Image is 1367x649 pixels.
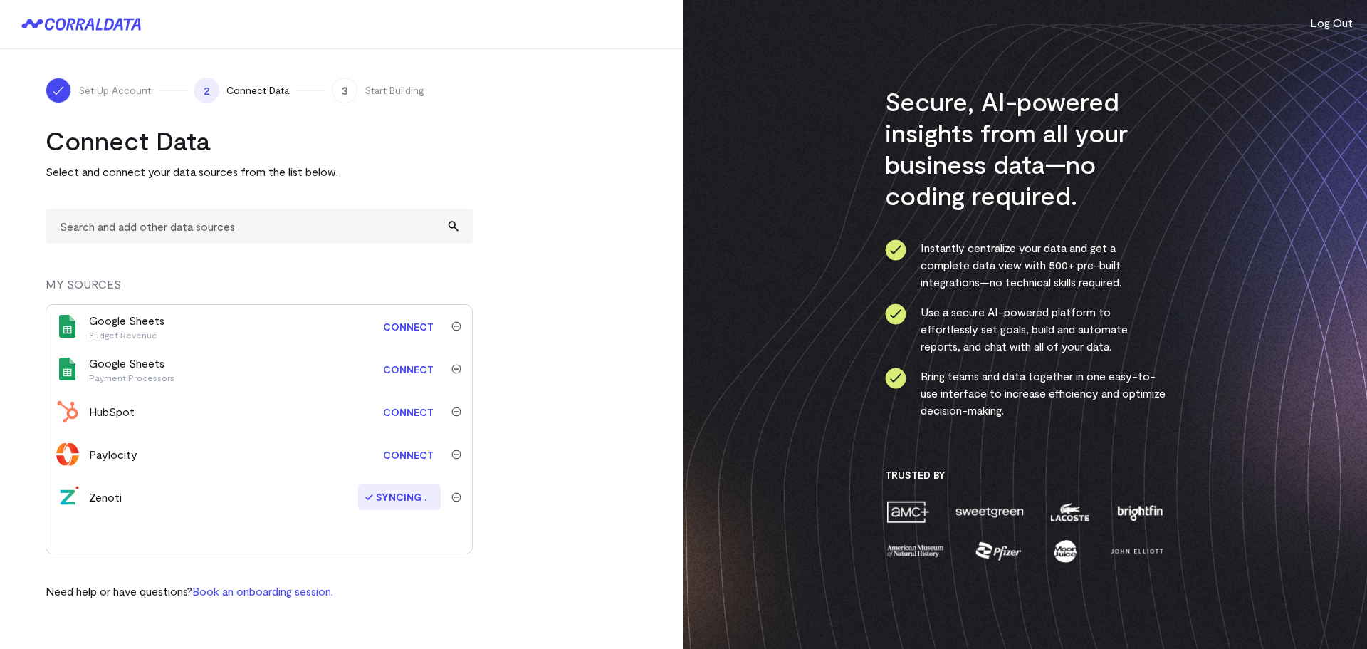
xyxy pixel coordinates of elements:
[56,400,79,423] img: hubspot-c1e9301f.svg
[885,85,1166,211] h3: Secure, AI-powered insights from all your business data—no coding required.
[885,239,906,261] img: ico-check-circle-4b19435c.svg
[376,399,441,425] a: Connect
[885,368,1166,419] li: Bring teams and data together in one easy-to-use interface to increase efficiency and optimize de...
[51,83,66,98] img: ico-check-white-5ff98cb1.svg
[1051,539,1079,564] img: moon-juice-c312e729.png
[78,83,151,98] span: Set Up Account
[885,469,1166,482] h3: Trusted By
[46,209,473,244] input: Search and add other data sources
[358,484,441,510] span: Syncing
[332,78,357,103] span: 3
[376,313,441,340] a: Connect
[56,443,79,466] img: paylocity-4997edbb.svg
[56,486,79,509] img: zenoti-2086f9c1.png
[885,303,1166,355] li: Use a secure AI-powered platform to effortlessly set goals, build and automate reports, and chat ...
[89,355,174,383] div: Google Sheets
[1310,14,1353,31] button: Log Out
[46,125,473,156] h2: Connect Data
[885,499,931,524] img: amc-0b11a8f1.png
[89,446,137,463] div: Paylocity
[1108,539,1166,564] img: john-elliott-25751c40.png
[226,83,289,98] span: Connect Data
[46,163,473,180] p: Select and connect your data sources from the list below.
[885,303,906,325] img: ico-check-circle-4b19435c.svg
[885,239,1166,291] li: Instantly centralize your data and get a complete data view with 500+ pre-built integrations—no t...
[89,312,164,341] div: Google Sheets
[89,403,135,420] div: HubSpot
[89,329,164,341] p: Budget Revenue
[1114,499,1166,524] img: brightfin-a251e171.png
[56,358,79,380] img: google_sheets-5a4bad8e.svg
[376,442,441,468] a: Connect
[451,492,461,502] img: trash-40e54a27.svg
[974,539,1023,564] img: pfizer-e137f5fc.png
[885,539,946,564] img: amnh-5afada46.png
[451,407,461,417] img: trash-40e54a27.svg
[194,78,219,103] span: 2
[192,584,333,598] a: Book an onboarding session.
[451,364,461,374] img: trash-40e54a27.svg
[451,450,461,460] img: trash-40e54a27.svg
[46,583,333,600] p: Need help or have questions?
[451,321,461,331] img: trash-40e54a27.svg
[376,356,441,383] a: Connect
[365,83,424,98] span: Start Building
[56,315,79,338] img: google_sheets-5a4bad8e.svg
[89,372,174,383] p: Payment Processors
[46,276,473,304] div: MY SOURCES
[885,368,906,389] img: ico-check-circle-4b19435c.svg
[89,489,122,506] div: Zenoti
[954,499,1025,524] img: sweetgreen-1d1fb32c.png
[1049,499,1091,524] img: lacoste-7a6b0538.png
